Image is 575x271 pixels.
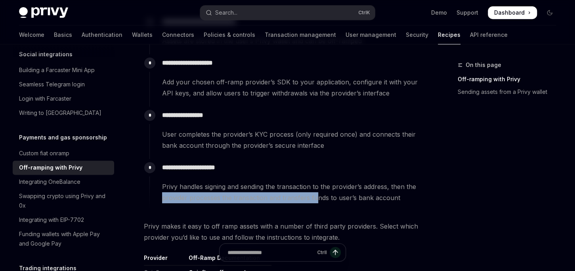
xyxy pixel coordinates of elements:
div: Building a Farcaster Mini App [19,65,95,75]
a: Integrating with EIP-7702 [13,213,114,227]
div: Custom fiat onramp [19,149,69,158]
a: Policies & controls [204,25,255,44]
a: API reference [470,25,508,44]
div: Swapping crypto using Privy and 0x [19,191,109,210]
button: Toggle dark mode [543,6,556,19]
a: Writing to [GEOGRAPHIC_DATA] [13,106,114,120]
span: Privy makes it easy to off ramp assets with a number of third party providers. Select which provi... [144,221,421,243]
div: Funding wallets with Apple Pay and Google Pay [19,229,109,248]
span: Add your chosen off-ramp provider’s SDK to your application, configure it with your API keys, and... [162,76,421,99]
div: Login with Farcaster [19,94,71,103]
input: Ask a question... [227,244,314,261]
a: Custom fiat onramp [13,146,114,160]
span: Ctrl K [358,10,370,16]
a: Recipes [438,25,460,44]
a: Seamless Telegram login [13,77,114,92]
img: dark logo [19,7,68,18]
span: Dashboard [494,9,525,17]
span: Privy handles signing and sending the transaction to the provider’s address, then the provider pr... [162,181,421,203]
a: Demo [431,9,447,17]
div: Seamless Telegram login [19,80,85,89]
h5: Payments and gas sponsorship [19,133,107,142]
a: Funding wallets with Apple Pay and Google Pay [13,227,114,251]
a: Support [457,9,478,17]
a: Off-ramping with Privy [458,73,562,86]
div: Search... [215,8,237,17]
button: Send message [330,247,341,258]
a: Connectors [162,25,194,44]
span: On this page [466,60,501,70]
div: Integrating OneBalance [19,177,80,187]
div: Integrating with EIP-7702 [19,215,84,225]
a: Wallets [132,25,153,44]
div: Off-ramping with Privy [19,163,82,172]
a: Dashboard [488,6,537,19]
a: Sending assets from a Privy wallet [458,86,562,98]
a: Basics [54,25,72,44]
a: User management [346,25,396,44]
button: Open search [200,6,375,20]
a: Welcome [19,25,44,44]
a: Off-ramping with Privy [13,160,114,175]
a: Security [406,25,428,44]
a: Login with Farcaster [13,92,114,106]
a: Building a Farcaster Mini App [13,63,114,77]
a: Swapping crypto using Privy and 0x [13,189,114,213]
span: User completes the provider’s KYC process (only required once) and connects their bank account th... [162,129,421,151]
a: Integrating OneBalance [13,175,114,189]
a: Authentication [82,25,122,44]
div: Writing to [GEOGRAPHIC_DATA] [19,108,101,118]
a: Transaction management [265,25,336,44]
